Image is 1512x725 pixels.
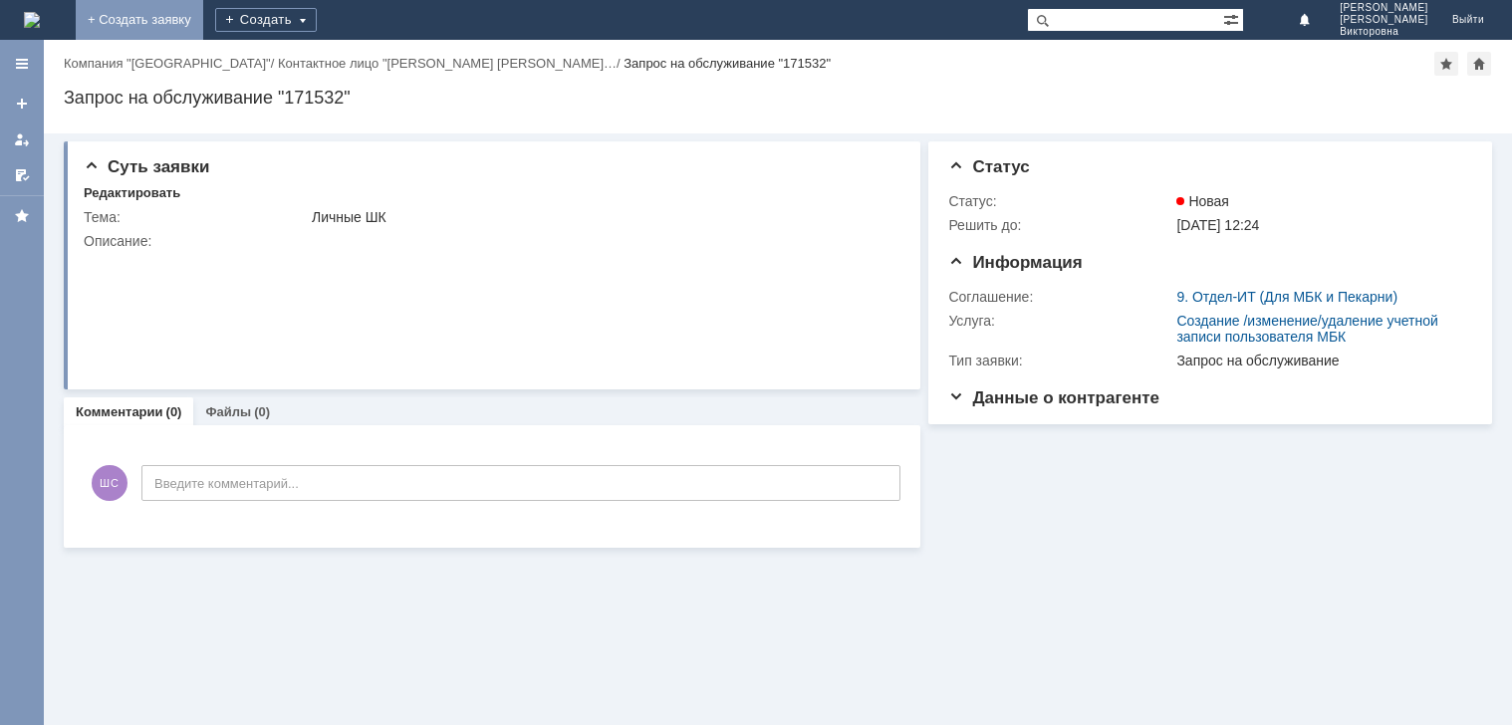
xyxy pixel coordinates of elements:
[1340,2,1428,14] span: [PERSON_NAME]
[215,8,317,32] div: Создать
[1176,289,1397,305] a: 9. Отдел-ИТ (Для МБК и Пекарни)
[24,12,40,28] img: logo
[312,209,892,225] div: Личные ШК
[92,465,127,501] span: ШС
[278,56,624,71] div: /
[64,56,271,71] a: Компания "[GEOGRAPHIC_DATA]"
[6,159,38,191] a: Мои согласования
[1176,217,1259,233] span: [DATE] 12:24
[166,404,182,419] div: (0)
[6,88,38,120] a: Создать заявку
[948,217,1172,233] div: Решить до:
[84,185,180,201] div: Редактировать
[948,313,1172,329] div: Услуга:
[1340,26,1428,38] span: Викторовна
[624,56,831,71] div: Запрос на обслуживание "171532"
[84,157,209,176] span: Суть заявки
[84,209,308,225] div: Тема:
[64,88,1492,108] div: Запрос на обслуживание "171532"
[6,123,38,155] a: Мои заявки
[278,56,617,71] a: Контактное лицо "[PERSON_NAME] [PERSON_NAME]…
[84,233,896,249] div: Описание:
[948,289,1172,305] div: Соглашение:
[948,388,1159,407] span: Данные о контрагенте
[1176,193,1229,209] span: Новая
[948,353,1172,368] div: Тип заявки:
[1467,52,1491,76] div: Сделать домашней страницей
[1176,313,1437,345] a: Создание /изменение/удаление учетной записи пользователя МБК
[948,253,1082,272] span: Информация
[1434,52,1458,76] div: Добавить в избранное
[1223,9,1243,28] span: Расширенный поиск
[24,12,40,28] a: Перейти на домашнюю страницу
[948,193,1172,209] div: Статус:
[1340,14,1428,26] span: [PERSON_NAME]
[948,157,1029,176] span: Статус
[64,56,278,71] div: /
[1176,353,1462,368] div: Запрос на обслуживание
[76,404,163,419] a: Комментарии
[205,404,251,419] a: Файлы
[254,404,270,419] div: (0)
